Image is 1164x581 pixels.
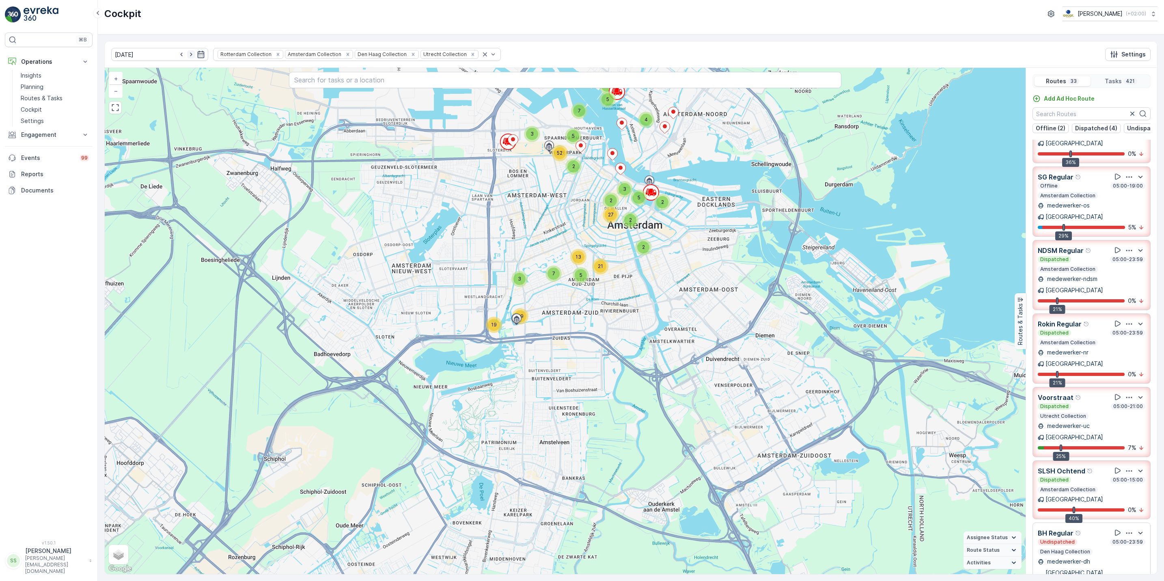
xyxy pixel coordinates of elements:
p: 5 % [1128,223,1136,231]
span: 3 [623,186,626,192]
div: 52 [552,145,568,161]
p: Amsterdam Collection [1039,266,1096,272]
p: BH Regular [1038,528,1073,538]
p: Dispatched [1039,256,1069,263]
p: ( +02:00 ) [1126,11,1146,17]
span: Route Status [967,547,1000,553]
div: 19 [486,317,502,333]
div: Remove Amsterdam Collection [343,51,352,58]
p: Events [21,154,75,162]
span: 4 [645,117,648,123]
p: [GEOGRAPHIC_DATA] [1045,360,1103,368]
a: Add Ad Hoc Route [1033,95,1095,103]
p: Amsterdam Collection [1039,192,1096,199]
span: 5 [580,272,582,278]
p: Settings [21,117,44,125]
button: [PERSON_NAME](+02:00) [1063,6,1158,21]
span: Activities [967,559,991,566]
p: 33 [1069,78,1078,84]
div: Utrecht Collection [421,50,468,58]
p: Cockpit [104,7,141,20]
span: 13 [576,254,581,260]
div: 4 [638,112,654,128]
span: 2 [629,217,632,223]
p: [GEOGRAPHIC_DATA] [1045,286,1103,294]
span: 5 [638,194,640,201]
p: Add Ad Hoc Route [1044,95,1095,103]
div: Help Tooltip Icon [1087,468,1093,474]
p: Dispatched [1039,330,1069,336]
span: 19 [491,322,497,328]
span: 52 [557,150,563,156]
div: 7 [545,266,562,282]
div: SS [7,554,20,567]
button: SS[PERSON_NAME][PERSON_NAME][EMAIL_ADDRESS][DOMAIN_NAME] [5,547,93,575]
p: Planning [21,83,43,91]
span: Assignee Status [967,534,1008,541]
span: 5 [606,96,609,102]
p: ⌘B [79,37,87,43]
p: Den Haag Collection [1039,549,1091,555]
div: 5 [599,91,616,108]
p: medewerker-nr [1045,348,1089,356]
summary: Assignee Status [964,531,1022,544]
div: 39 [512,308,528,324]
button: Dispatched (4) [1072,123,1121,133]
p: [GEOGRAPHIC_DATA] [1045,495,1103,503]
div: Amsterdam Collection [285,50,343,58]
p: Amsterdam Collection [1039,339,1096,346]
div: Help Tooltip Icon [1083,321,1090,327]
p: Dispatched (4) [1075,124,1117,132]
p: [GEOGRAPHIC_DATA] [1045,139,1103,147]
div: 36% [1062,158,1079,167]
img: Google [107,564,134,574]
a: Layers [110,546,127,564]
p: SG Regular [1038,172,1073,182]
p: Routes [1046,77,1066,85]
a: Planning [17,81,93,93]
span: 3 [518,276,521,282]
img: basis-logo_rgb2x.png [1063,9,1074,18]
a: Events99 [5,150,93,166]
summary: Route Status [964,544,1022,557]
span: 2 [642,244,645,250]
a: Zoom Out [110,85,122,97]
div: Rotterdam Collection [218,50,273,58]
a: Insights [17,70,93,81]
p: Cockpit [21,106,42,114]
p: Amsterdam Collection [1039,486,1096,493]
p: Reports [21,170,89,178]
div: 3 [524,126,540,142]
p: Dispatched [1039,477,1069,483]
p: Insights [21,71,41,80]
p: Settings [1121,50,1146,58]
span: 21 [598,263,603,269]
div: 25% [1053,452,1069,461]
p: 05:00-21:00 [1112,403,1144,410]
p: Undispatched [1039,539,1076,545]
span: + [114,75,118,82]
div: 5 [631,190,647,206]
span: 2 [661,199,664,205]
div: 13 [570,249,586,265]
div: Help Tooltip Icon [1075,174,1082,180]
p: 0 % [1128,150,1136,158]
button: Engagement [5,127,93,143]
button: Offline (2) [1033,123,1069,133]
p: Offline (2) [1036,124,1065,132]
a: Reports [5,166,93,182]
p: 0 % [1128,370,1136,378]
div: 2 [635,239,651,255]
p: 7 % [1128,444,1136,452]
span: 5 [572,133,575,139]
p: 05:00-23:59 [1112,256,1144,263]
div: Remove Rotterdam Collection [274,51,282,58]
div: 21% [1050,305,1065,314]
input: Search Routes [1033,107,1151,120]
p: SLSH Ochtend [1038,466,1085,476]
button: Operations [5,54,93,70]
p: [PERSON_NAME][EMAIL_ADDRESS][DOMAIN_NAME] [25,555,85,575]
button: Settings [1105,48,1151,61]
input: Search for tasks or a location [289,72,841,88]
p: Rokin Regular [1038,319,1082,329]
